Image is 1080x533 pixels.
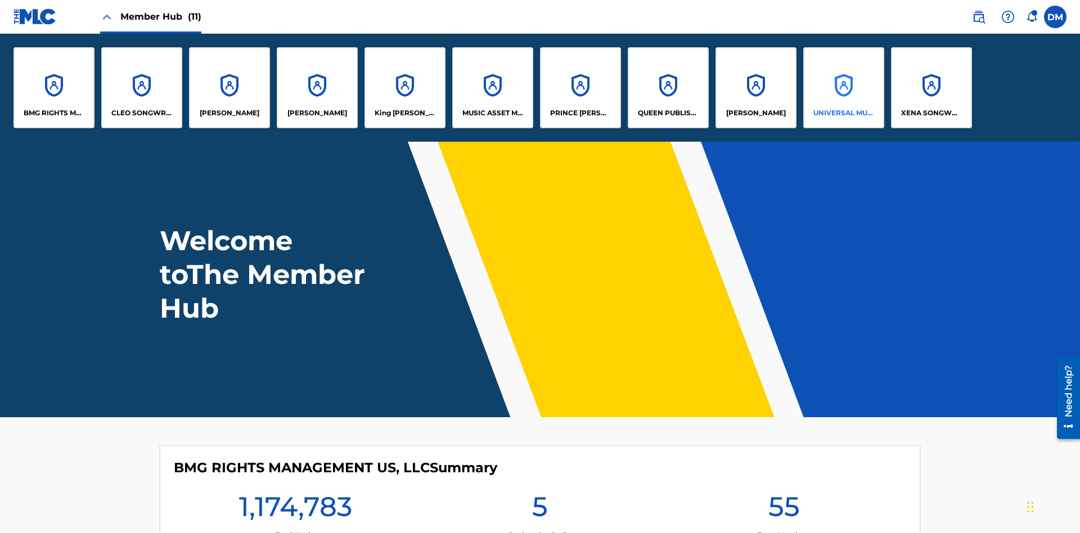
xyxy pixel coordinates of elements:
a: AccountsUNIVERSAL MUSIC PUB GROUP [803,47,884,128]
span: (11) [188,11,201,22]
iframe: Resource Center [1048,353,1080,445]
a: AccountsXENA SONGWRITER [891,47,972,128]
p: King McTesterson [375,108,436,118]
span: Member Hub [120,10,201,23]
p: EYAMA MCSINGER [287,108,347,118]
a: Accounts[PERSON_NAME] [715,47,796,128]
a: AccountsPRINCE [PERSON_NAME] [540,47,621,128]
a: AccountsKing [PERSON_NAME] [364,47,445,128]
a: AccountsMUSIC ASSET MANAGEMENT (MAM) [452,47,533,128]
p: BMG RIGHTS MANAGEMENT US, LLC [24,108,85,118]
div: User Menu [1044,6,1066,28]
div: Help [997,6,1019,28]
p: CLEO SONGWRITER [111,108,173,118]
div: Notifications [1026,11,1037,22]
img: Close [100,10,114,24]
p: UNIVERSAL MUSIC PUB GROUP [813,108,875,118]
h1: 1,174,783 [239,490,352,530]
h1: 55 [768,490,800,530]
a: Public Search [967,6,990,28]
a: Accounts[PERSON_NAME] [189,47,270,128]
a: AccountsCLEO SONGWRITER [101,47,182,128]
p: XENA SONGWRITER [901,108,962,118]
p: PRINCE MCTESTERSON [550,108,611,118]
h1: 5 [532,490,548,530]
a: AccountsQUEEN PUBLISHA [628,47,709,128]
p: ELVIS COSTELLO [200,108,259,118]
img: search [972,10,985,24]
h1: Welcome to The Member Hub [160,224,370,325]
p: RONALD MCTESTERSON [726,108,786,118]
img: MLC Logo [13,8,57,25]
a: AccountsBMG RIGHTS MANAGEMENT US, LLC [13,47,94,128]
div: Drag [1027,490,1034,524]
a: Accounts[PERSON_NAME] [277,47,358,128]
iframe: Chat Widget [1024,479,1080,533]
p: MUSIC ASSET MANAGEMENT (MAM) [462,108,524,118]
h4: BMG RIGHTS MANAGEMENT US, LLC [174,459,497,476]
p: QUEEN PUBLISHA [638,108,699,118]
img: help [1001,10,1015,24]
